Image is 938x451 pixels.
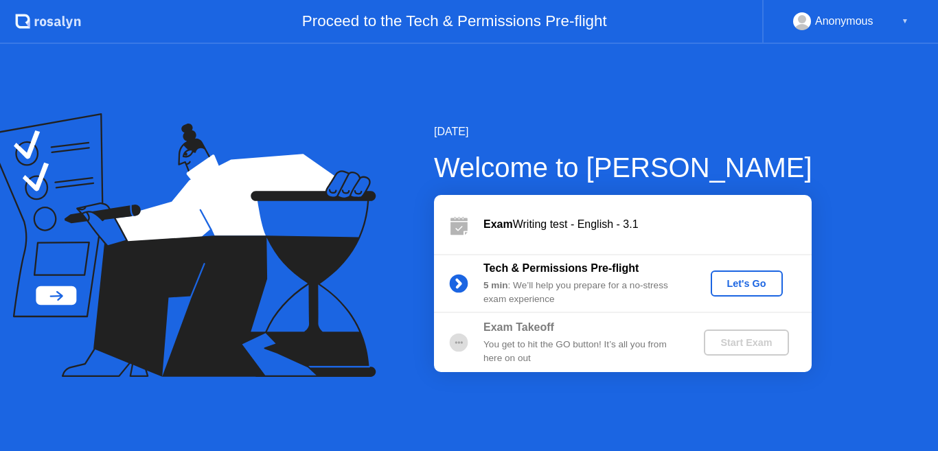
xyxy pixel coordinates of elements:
b: Tech & Permissions Pre-flight [483,262,639,274]
div: Writing test - English - 3.1 [483,216,812,233]
div: Anonymous [815,12,873,30]
div: Start Exam [709,337,783,348]
div: ▼ [902,12,908,30]
b: 5 min [483,280,508,290]
button: Let's Go [711,270,783,297]
div: [DATE] [434,124,812,140]
div: : We’ll help you prepare for a no-stress exam experience [483,279,681,307]
button: Start Exam [704,329,788,356]
div: Welcome to [PERSON_NAME] [434,147,812,188]
b: Exam [483,218,513,230]
b: Exam Takeoff [483,321,554,333]
div: Let's Go [716,278,777,289]
div: You get to hit the GO button! It’s all you from here on out [483,338,681,366]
